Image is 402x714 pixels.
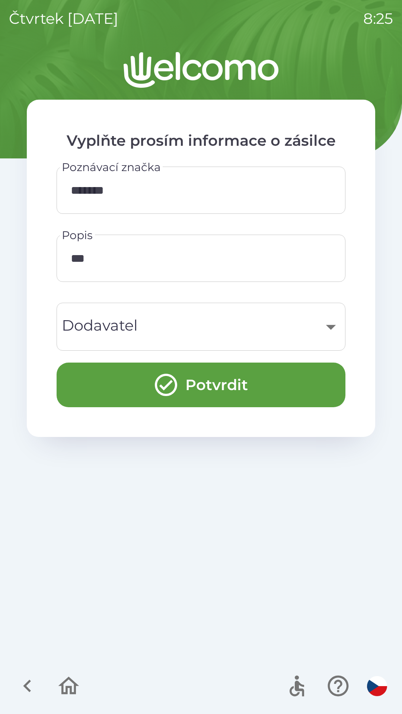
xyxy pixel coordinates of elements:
[27,52,375,88] img: Logo
[367,676,387,696] img: cs flag
[57,129,345,152] p: Vyplňte prosím informace o zásilce
[57,363,345,407] button: Potvrdit
[62,227,93,243] label: Popis
[62,159,161,175] label: Poznávací značka
[9,7,118,30] p: čtvrtek [DATE]
[363,7,393,30] p: 8:25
